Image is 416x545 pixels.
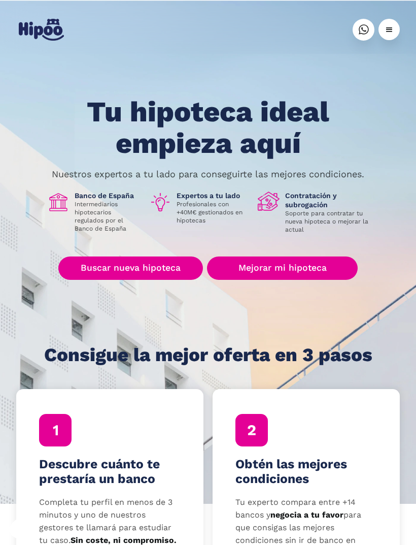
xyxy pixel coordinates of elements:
[71,535,177,545] strong: Sin coste, ni compromiso.
[45,97,371,159] h1: Tu hipoteca ideal empieza aquí
[75,200,141,233] p: Intermediarios hipotecarios regulados por el Banco de España
[177,200,250,225] p: Profesionales con +40M€ gestionados en hipotecas
[285,209,369,234] p: Soporte para contratar tu nueva hipoteca o mejorar la actual
[285,191,369,209] h1: Contratación y subrogación
[44,345,372,365] h1: Consigue la mejor oferta en 3 pasos
[75,191,141,200] h1: Banco de España
[207,257,358,280] a: Mejorar mi hipoteca
[378,19,400,40] div: menu
[58,257,203,280] a: Buscar nueva hipoteca
[52,170,364,178] p: Nuestros expertos a tu lado para conseguirte las mejores condiciones.
[235,457,377,487] h4: Obtén las mejores condiciones
[39,457,181,487] h4: Descubre cuánto te prestaría un banco
[177,191,250,200] h1: Expertos a tu lado
[270,510,343,520] strong: negocia a tu favor
[16,15,66,45] a: home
